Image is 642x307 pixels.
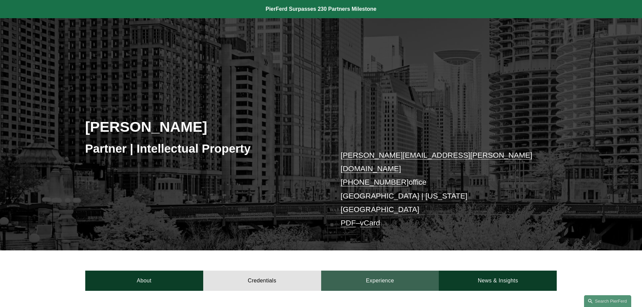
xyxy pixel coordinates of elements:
[439,271,557,291] a: News & Insights
[534,32,557,44] a: Contact
[341,219,356,227] a: PDF
[341,178,409,186] a: [PHONE_NUMBER]
[341,149,537,230] p: office [GEOGRAPHIC_DATA] | [US_STATE][GEOGRAPHIC_DATA] –
[501,32,524,44] a: Careers
[85,141,321,156] h3: Partner | Intellectual Property
[402,32,430,44] a: Locations
[440,32,491,44] a: folder dropdown
[341,151,532,173] a: [PERSON_NAME][EMAIL_ADDRESS][PERSON_NAME][DOMAIN_NAME]
[321,271,439,291] a: Experience
[85,271,203,291] a: About
[360,219,380,227] a: vCard
[440,32,487,44] span: News & Insights
[372,32,392,44] a: People
[203,271,321,291] a: Credentials
[308,32,325,44] a: About
[335,32,362,44] a: Practices
[584,295,631,307] a: Search this site
[85,118,321,135] h2: [PERSON_NAME]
